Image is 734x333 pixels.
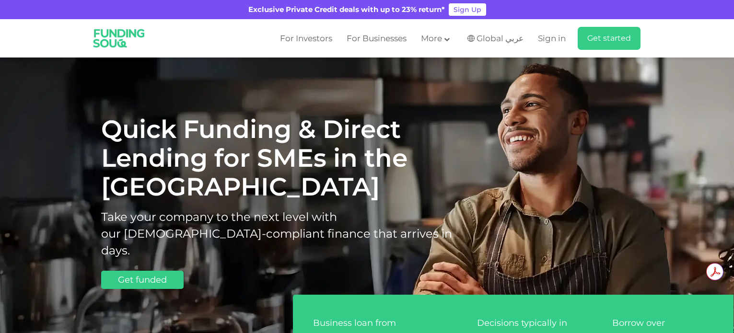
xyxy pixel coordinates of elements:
[467,35,475,42] img: SA Flag
[421,34,442,43] span: More
[536,31,566,46] a: Sign in
[344,31,409,46] a: For Businesses
[472,319,583,328] div: Decisions typically in
[101,115,475,201] h1: Quick Funding & Direct Lending for SMEs in the [GEOGRAPHIC_DATA]
[101,271,184,289] a: Get funded
[538,34,566,43] span: Sign in
[308,319,448,328] div: Business loan from
[449,3,486,16] a: Sign Up
[607,319,718,328] div: Borrow over
[101,208,475,259] h2: Take your company to the next level with our [DEMOGRAPHIC_DATA]-compliant finance that arrives in...
[87,21,151,56] img: Logo
[248,4,445,15] div: Exclusive Private Credit deals with up to 23% return*
[477,33,524,44] span: Global عربي
[587,34,631,43] span: Get started
[278,31,335,46] a: For Investors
